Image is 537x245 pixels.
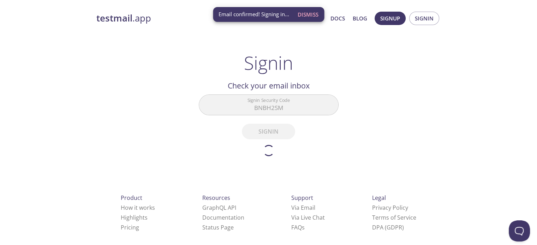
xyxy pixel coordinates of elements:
[302,223,305,231] span: s
[202,204,236,212] a: GraphQL API
[96,12,132,24] strong: testmail
[375,12,406,25] button: Signup
[96,12,262,24] a: testmail.app
[244,52,293,73] h1: Signin
[291,223,305,231] a: FAQ
[372,194,386,202] span: Legal
[121,214,148,221] a: Highlights
[121,223,139,231] a: Pricing
[202,223,234,231] a: Status Page
[291,194,313,202] span: Support
[415,14,434,23] span: Signin
[219,11,289,18] span: Email confirmed! Signing in...
[409,12,439,25] button: Signin
[291,214,325,221] a: Via Live Chat
[295,8,321,21] button: Dismiss
[330,14,345,23] a: Docs
[372,223,404,231] a: DPA (GDPR)
[380,14,400,23] span: Signup
[372,204,408,212] a: Privacy Policy
[121,194,142,202] span: Product
[121,204,155,212] a: How it works
[202,214,244,221] a: Documentation
[353,14,367,23] a: Blog
[509,220,530,241] iframe: Help Scout Beacon - Open
[199,80,339,92] h2: Check your email inbox
[298,10,318,19] span: Dismiss
[202,194,230,202] span: Resources
[372,214,416,221] a: Terms of Service
[291,204,315,212] a: Via Email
